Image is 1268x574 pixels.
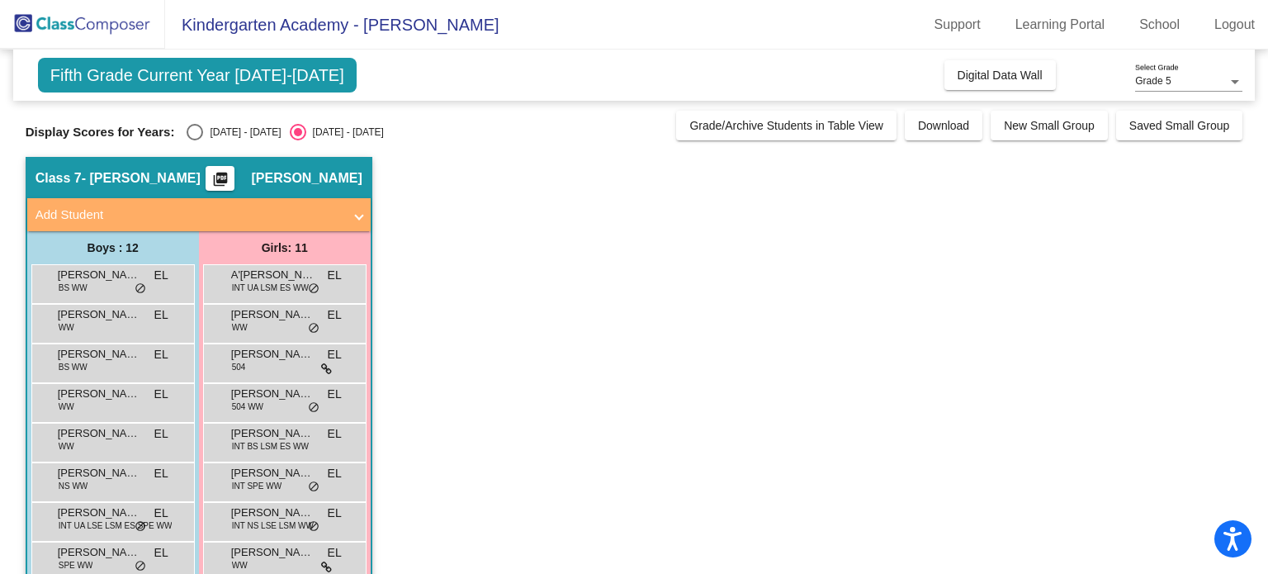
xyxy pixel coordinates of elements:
[199,231,371,264] div: Girls: 11
[308,322,319,335] span: do_not_disturb_alt
[328,267,342,284] span: EL
[232,480,282,492] span: INT SPE WW
[154,465,168,482] span: EL
[58,425,140,442] span: [PERSON_NAME]
[328,425,342,443] span: EL
[211,171,230,194] mat-icon: picture_as_pdf
[165,12,499,38] span: Kindergarten Academy - [PERSON_NAME]
[154,346,168,363] span: EL
[958,69,1043,82] span: Digital Data Wall
[231,306,314,323] span: [PERSON_NAME]
[154,425,168,443] span: EL
[35,206,343,225] mat-panel-title: Add Student
[231,544,314,561] span: [PERSON_NAME]
[328,306,342,324] span: EL
[35,170,82,187] span: Class 7
[905,111,982,140] button: Download
[232,361,246,373] span: 504
[308,401,319,415] span: do_not_disturb_alt
[135,560,146,573] span: do_not_disturb_alt
[59,440,74,453] span: WW
[1126,12,1193,38] a: School
[59,361,88,373] span: BS WW
[1004,119,1095,132] span: New Small Group
[59,480,88,492] span: NS WW
[206,166,234,191] button: Print Students Details
[232,282,309,294] span: INT UA LSM ES WW
[676,111,897,140] button: Grade/Archive Students in Table View
[154,267,168,284] span: EL
[27,231,199,264] div: Boys : 12
[232,401,263,413] span: 504 WW
[38,58,357,93] span: Fifth Grade Current Year [DATE]-[DATE]
[921,12,994,38] a: Support
[328,346,342,363] span: EL
[58,386,140,402] span: [PERSON_NAME]
[154,306,168,324] span: EL
[232,440,309,453] span: INT BS LSM ES WW
[944,60,1056,90] button: Digital Data Wall
[328,465,342,482] span: EL
[59,401,74,413] span: WW
[232,321,248,334] span: WW
[58,306,140,323] span: [PERSON_NAME]
[58,346,140,363] span: [PERSON_NAME]
[59,282,88,294] span: BS WW
[154,386,168,403] span: EL
[203,125,281,140] div: [DATE] - [DATE]
[1116,111,1242,140] button: Saved Small Group
[306,125,384,140] div: [DATE] - [DATE]
[154,505,168,522] span: EL
[154,544,168,562] span: EL
[58,544,140,561] span: [PERSON_NAME]
[26,125,175,140] span: Display Scores for Years:
[135,282,146,296] span: do_not_disturb_alt
[231,346,314,363] span: [PERSON_NAME]
[58,505,140,521] span: [PERSON_NAME]
[58,267,140,283] span: [PERSON_NAME]
[82,170,201,187] span: - [PERSON_NAME]
[308,520,319,534] span: do_not_disturb_alt
[232,559,248,572] span: WW
[1201,12,1268,38] a: Logout
[1135,75,1171,87] span: Grade 5
[918,119,969,132] span: Download
[251,170,362,187] span: [PERSON_NAME]
[58,465,140,481] span: [PERSON_NAME]
[231,386,314,402] span: [PERSON_NAME]
[1129,119,1229,132] span: Saved Small Group
[187,124,383,140] mat-radio-group: Select an option
[59,321,74,334] span: WW
[231,425,314,442] span: [PERSON_NAME]
[328,386,342,403] span: EL
[308,282,319,296] span: do_not_disturb_alt
[231,267,314,283] span: A'[PERSON_NAME]
[328,505,342,522] span: EL
[27,198,371,231] mat-expansion-panel-header: Add Student
[135,520,146,534] span: do_not_disturb_alt
[231,505,314,521] span: [PERSON_NAME]
[991,111,1108,140] button: New Small Group
[308,481,319,494] span: do_not_disturb_alt
[59,559,93,572] span: SPE WW
[1002,12,1119,38] a: Learning Portal
[328,544,342,562] span: EL
[232,519,314,532] span: INT NS LSE LSM WW
[231,465,314,481] span: [PERSON_NAME]
[59,519,173,532] span: INT UA LSE LSM ES SPE WW
[689,119,883,132] span: Grade/Archive Students in Table View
